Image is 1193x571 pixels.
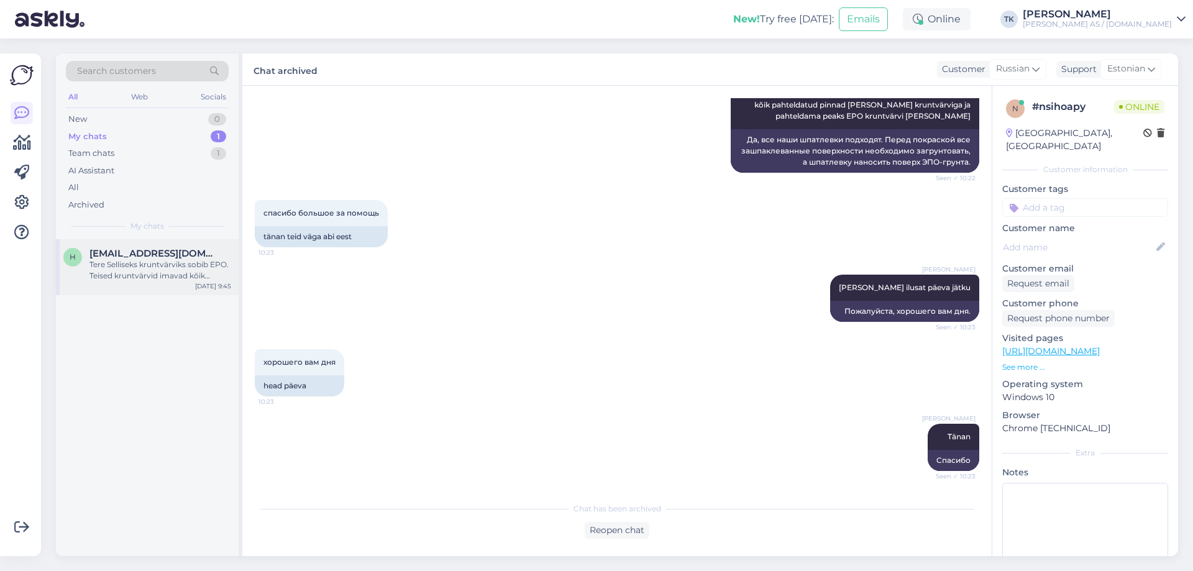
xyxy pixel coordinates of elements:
[1000,11,1018,28] div: TK
[1023,9,1186,29] a: [PERSON_NAME][PERSON_NAME] AS / [DOMAIN_NAME]
[263,357,336,367] span: хорошего вам дня
[585,522,649,539] div: Reopen chat
[255,226,388,247] div: tänan teid väga abi eest
[929,173,976,183] span: Seen ✓ 10:22
[1107,62,1145,76] span: Estonian
[68,147,114,160] div: Team chats
[129,89,150,105] div: Web
[68,130,107,143] div: My chats
[1002,332,1168,345] p: Visited pages
[68,181,79,194] div: All
[1002,164,1168,175] div: Customer information
[10,63,34,87] img: Askly Logo
[948,432,971,441] span: Tänan
[258,397,305,406] span: 10:23
[731,129,979,173] div: Да, все наши шпатлевки подходят. Перед покраской все зашпаклеванные поверхности необходимо загрун...
[922,414,976,423] span: [PERSON_NAME]
[68,113,87,126] div: New
[928,450,979,471] div: Спасибо
[211,130,226,143] div: 1
[937,63,985,76] div: Customer
[1003,240,1154,254] input: Add name
[1006,127,1143,153] div: [GEOGRAPHIC_DATA], [GEOGRAPHIC_DATA]
[89,248,219,259] span: holisti15@gmail.com
[1056,63,1097,76] div: Support
[1002,345,1100,357] a: [URL][DOMAIN_NAME]
[1002,409,1168,422] p: Browser
[1002,297,1168,310] p: Customer phone
[70,252,76,262] span: h
[211,147,226,160] div: 1
[254,61,318,78] label: Chat archived
[1114,100,1164,114] span: Online
[1002,310,1115,327] div: Request phone number
[574,503,661,514] span: Chat has been archived
[77,65,156,78] span: Search customers
[839,7,888,31] button: Emails
[68,199,104,211] div: Archived
[66,89,80,105] div: All
[208,113,226,126] div: 0
[258,248,305,257] span: 10:23
[1002,183,1168,196] p: Customer tags
[130,221,164,232] span: My chats
[1002,447,1168,459] div: Extra
[903,8,971,30] div: Online
[733,13,760,25] b: New!
[929,472,976,481] span: Seen ✓ 10:23
[733,12,834,27] div: Try free [DATE]:
[195,281,231,291] div: [DATE] 9:45
[922,265,976,274] span: [PERSON_NAME]
[1002,466,1168,479] p: Notes
[929,322,976,332] span: Seen ✓ 10:23
[68,165,114,177] div: AI Assistant
[830,301,979,322] div: Пожалуйста, хорошего вам дня.
[747,89,972,121] span: Jah kõik meie pahtlid sobivad. Enne värvimist tuleb kindlasti kõik pahteldatud pinnad [PERSON_NAM...
[255,375,344,396] div: head päeva
[1002,262,1168,275] p: Customer email
[1002,422,1168,435] p: Chrome [TECHNICAL_ID]
[839,283,971,292] span: [PERSON_NAME] ilusat päeva jätku
[1002,198,1168,217] input: Add a tag
[198,89,229,105] div: Socials
[1002,362,1168,373] p: See more ...
[1002,222,1168,235] p: Customer name
[1002,378,1168,391] p: Operating system
[1012,104,1018,113] span: n
[89,259,231,281] div: Tere Selliseks kruntvärviks sobib EPO. Teised kruntvärvid imavad kõik niiskust ja neid ei tohi jä...
[1032,99,1114,114] div: # nsihoapy
[1023,19,1172,29] div: [PERSON_NAME] AS / [DOMAIN_NAME]
[1002,391,1168,404] p: Windows 10
[996,62,1030,76] span: Russian
[1002,275,1074,292] div: Request email
[1023,9,1172,19] div: [PERSON_NAME]
[263,208,379,217] span: спасибо большое за помощь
